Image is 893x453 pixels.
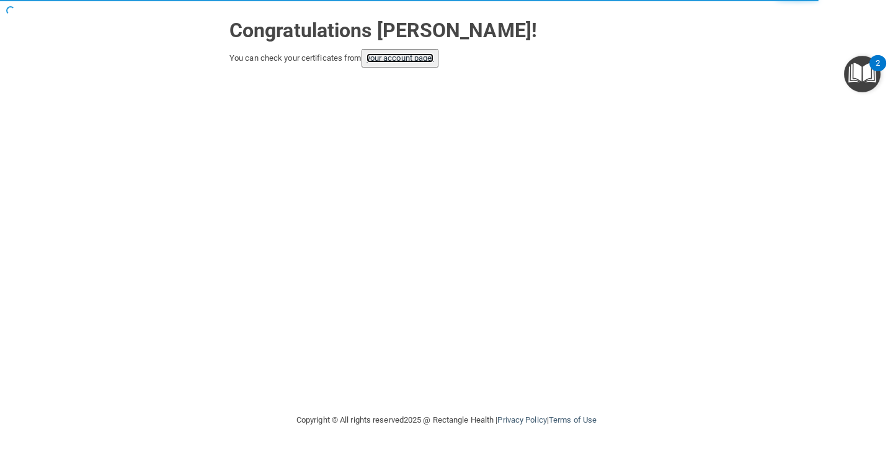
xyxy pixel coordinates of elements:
[367,53,434,63] a: your account page!
[229,49,664,68] div: You can check your certificates from
[549,415,597,424] a: Terms of Use
[497,415,546,424] a: Privacy Policy
[220,400,673,440] div: Copyright © All rights reserved 2025 @ Rectangle Health | |
[844,56,881,92] button: Open Resource Center, 2 new notifications
[229,19,537,42] strong: Congratulations [PERSON_NAME]!
[362,49,439,68] button: your account page!
[876,63,880,79] div: 2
